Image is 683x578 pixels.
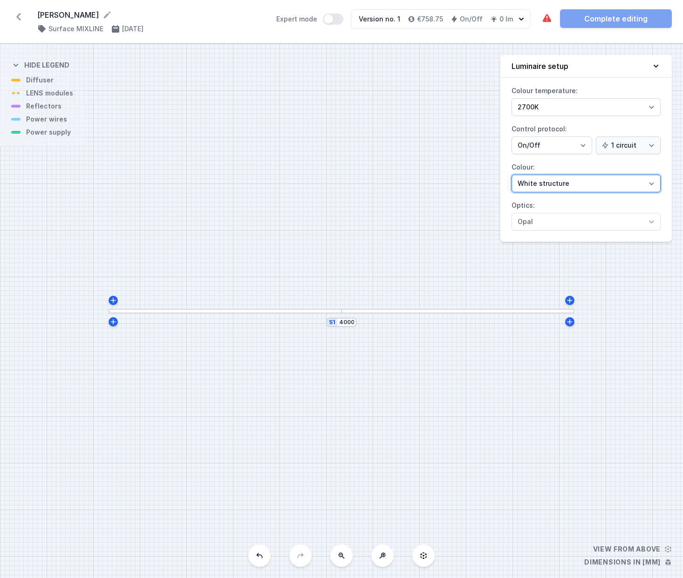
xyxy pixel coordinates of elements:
[512,213,661,231] select: Optics:
[359,14,400,24] div: Version no. 1
[351,9,530,29] button: Version no. 1€758.75On/Off0 lm
[122,24,143,34] h4: [DATE]
[37,9,265,20] form: [PERSON_NAME]
[339,319,354,326] input: Dimension [mm]
[48,24,103,34] h4: Surface MIXLINE
[276,14,343,25] label: Expert mode
[512,198,661,231] label: Optics:
[11,53,69,75] button: Hide legend
[512,61,568,72] h4: Luminaire setup
[500,55,672,78] button: Luminaire setup
[512,136,592,154] select: Control protocol:
[102,10,112,20] button: Rename project
[499,14,513,24] h4: 0 lm
[596,136,661,154] select: Control protocol:
[460,14,483,24] h4: On/Off
[417,14,443,24] h4: €758.75
[512,122,661,154] label: Control protocol:
[24,61,69,70] h4: Hide legend
[323,14,343,25] button: Expert mode
[512,98,661,116] select: Colour temperature:
[512,83,661,116] label: Colour temperature:
[512,160,661,192] label: Colour:
[512,175,661,192] select: Colour:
